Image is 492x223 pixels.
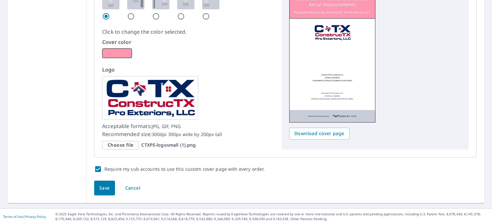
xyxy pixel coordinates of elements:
[125,184,140,192] span: Cancel
[120,181,146,196] button: Cancel
[321,73,343,76] p: ConstrucTX Pro Exteriors LLC
[99,184,110,192] span: Save
[325,95,340,98] p: [PHONE_NUMBER]
[94,181,115,196] button: Save
[313,79,352,82] p: [GEOGRAPHIC_DATA], [GEOGRAPHIC_DATA] 78634
[321,92,343,95] p: ConstrucTX Pro Exteriors LLC
[104,165,265,173] label: Require my sub accounts to use this custom cover page with every order.
[102,66,274,73] p: Logo
[3,215,46,219] p: |
[325,76,340,79] p: [STREET_ADDRESS]
[332,113,357,119] img: EV Logo
[102,28,274,36] p: Click to change the color selected.
[108,141,133,149] span: Choose file
[294,9,371,15] p: Prepared for you by ConstrucTX Pro Exteriors LLC
[102,122,274,138] p: Acceptable formats: Recommended size:
[102,38,274,46] p: Cover color
[313,24,352,41] img: logo
[3,214,23,219] a: Terms of Use
[102,141,139,150] div: Choose file
[102,76,198,120] img: logo
[25,214,46,219] a: Privacy Policy
[308,113,329,119] p: Measurements provided by
[294,130,344,138] span: Download cover page
[152,123,181,129] span: JPG, GIF, PNG
[311,98,353,100] p: [PERSON_NAME][EMAIL_ADDRESS][DOMAIN_NAME]
[55,212,489,221] p: © 2025 Eagle View Technologies, Inc. and Pictometry International Corp. All Rights Reserved. Repo...
[152,131,222,137] span: 300dpi 300px wide by 200px tall
[141,142,196,148] p: CTXPE-logosmall (1).png
[289,128,349,140] button: Download cover page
